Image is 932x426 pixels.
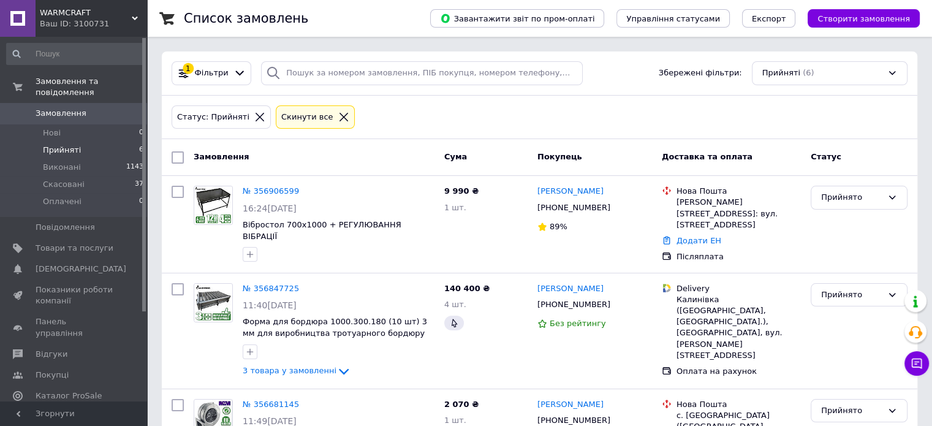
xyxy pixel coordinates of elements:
button: Чат з покупцем [904,351,929,376]
a: Створити замовлення [795,13,920,23]
span: Прийняті [762,67,800,79]
span: Збережені фільтри: [659,67,742,79]
div: Прийнято [821,289,882,302]
span: [DEMOGRAPHIC_DATA] [36,264,126,275]
span: WARMCRAFT [40,7,132,18]
span: Відгуки [36,349,67,360]
div: Оплата на рахунок [676,366,801,377]
span: 1 шт. [444,203,466,212]
a: [PERSON_NAME] [537,399,604,411]
span: 89% [550,222,567,231]
span: Замовлення та повідомлення [36,76,147,98]
a: № 356906599 [243,186,299,196]
button: Управління статусами [616,9,730,28]
span: [PHONE_NUMBER] [537,203,610,212]
span: Cума [444,152,467,161]
div: Калинівка ([GEOGRAPHIC_DATA], [GEOGRAPHIC_DATA].), [GEOGRAPHIC_DATA], вул. [PERSON_NAME][STREET_A... [676,294,801,361]
span: Повідомлення [36,222,95,233]
span: Доставка та оплата [662,152,752,161]
a: Вібростол 700х1000 + РЕГУЛЮВАННЯ ВІБРАЦІЇ [243,220,401,241]
span: Експорт [752,14,786,23]
span: [PHONE_NUMBER] [537,416,610,425]
a: Фото товару [194,186,233,225]
a: 3 товара у замовленні [243,366,351,375]
span: 6 [139,145,143,156]
span: 4 шт. [444,300,466,309]
span: Оплачені [43,196,81,207]
span: Покупці [36,370,69,381]
span: (6) [803,68,814,77]
span: Замовлення [36,108,86,119]
span: Скасовані [43,179,85,190]
span: 1143 [126,162,143,173]
span: 3 товара у замовленні [243,366,336,375]
span: 11:40[DATE] [243,300,297,310]
span: Фільтри [195,67,229,79]
button: Експорт [742,9,796,28]
span: Товари та послуги [36,243,113,254]
div: Cкинути все [279,111,336,124]
span: 0 [139,196,143,207]
span: 1 шт. [444,416,466,425]
div: Прийнято [821,191,882,204]
span: Нові [43,127,61,139]
div: Статус: Прийняті [175,111,252,124]
span: Панель управління [36,316,113,338]
span: 37 [135,179,143,190]
div: Нова Пошта [676,399,801,410]
div: Ваш ID: 3100731 [40,18,147,29]
button: Створити замовлення [808,9,920,28]
span: 140 400 ₴ [444,284,490,293]
span: 11:49[DATE] [243,416,297,426]
div: Delivery [676,283,801,294]
img: Фото товару [194,186,232,224]
a: № 356847725 [243,284,299,293]
span: Створити замовлення [817,14,910,23]
span: 2 070 ₴ [444,400,479,409]
span: Прийняті [43,145,81,156]
span: [PHONE_NUMBER] [537,300,610,309]
span: Без рейтингу [550,319,606,328]
div: 1 [183,63,194,74]
input: Пошук за номером замовлення, ПІБ покупця, номером телефону, Email, номером накладної [261,61,583,85]
span: Управління статусами [626,14,720,23]
span: Статус [811,152,841,161]
span: Замовлення [194,152,249,161]
span: 0 [139,127,143,139]
span: Виконані [43,162,81,173]
span: Показники роботи компанії [36,284,113,306]
a: [PERSON_NAME] [537,186,604,197]
a: Форма для бордюра 1000.300.180 (10 шт) 3 мм для виробництва тротуарного бордюру [243,317,427,338]
span: Покупець [537,152,582,161]
span: 16:24[DATE] [243,203,297,213]
a: № 356681145 [243,400,299,409]
a: Додати ЕН [676,236,721,245]
a: [PERSON_NAME] [537,283,604,295]
img: Фото товару [194,284,232,322]
a: Фото товару [194,283,233,322]
button: Завантажити звіт по пром-оплаті [430,9,604,28]
span: Каталог ProSale [36,390,102,401]
div: Післяплата [676,251,801,262]
h1: Список замовлень [184,11,308,26]
div: [PERSON_NAME][STREET_ADDRESS]: вул. [STREET_ADDRESS] [676,197,801,230]
div: Прийнято [821,405,882,417]
input: Пошук [6,43,145,65]
span: 9 990 ₴ [444,186,479,196]
div: Нова Пошта [676,186,801,197]
span: Завантажити звіт по пром-оплаті [440,13,594,24]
